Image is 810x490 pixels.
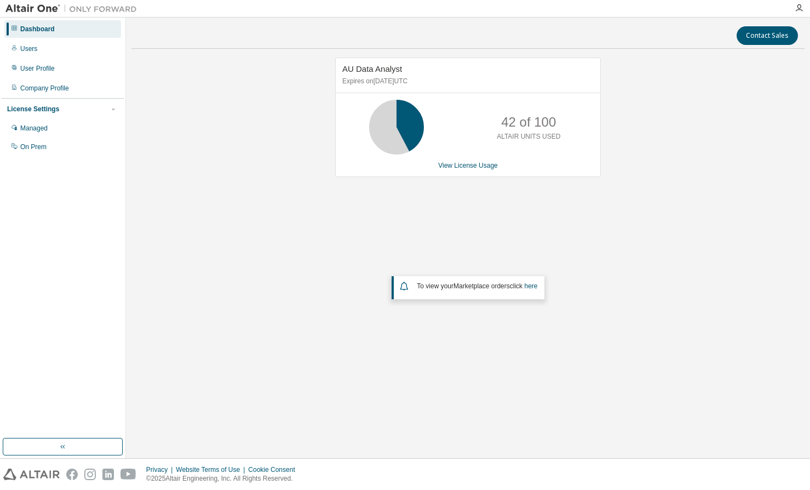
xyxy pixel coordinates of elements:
img: altair_logo.svg [3,469,60,480]
img: Altair One [5,3,142,14]
span: To view your click [417,282,537,290]
div: Dashboard [20,25,55,33]
a: View License Usage [438,162,498,169]
div: Users [20,44,37,53]
div: User Profile [20,64,55,73]
div: Managed [20,124,48,133]
span: AU Data Analyst [342,64,402,73]
div: Privacy [146,465,176,474]
button: Contact Sales [737,26,798,45]
div: Website Terms of Use [176,465,248,474]
em: Marketplace orders [453,282,510,290]
a: here [524,282,537,290]
img: instagram.svg [84,469,96,480]
div: Company Profile [20,84,69,93]
p: © 2025 Altair Engineering, Inc. All Rights Reserved. [146,474,302,483]
img: facebook.svg [66,469,78,480]
p: 42 of 100 [501,113,556,132]
div: On Prem [20,143,47,151]
div: Cookie Consent [248,465,301,474]
img: linkedin.svg [102,469,114,480]
p: Expires on [DATE] UTC [342,77,591,86]
img: youtube.svg [120,469,136,480]
p: ALTAIR UNITS USED [497,132,560,141]
div: License Settings [7,105,59,113]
